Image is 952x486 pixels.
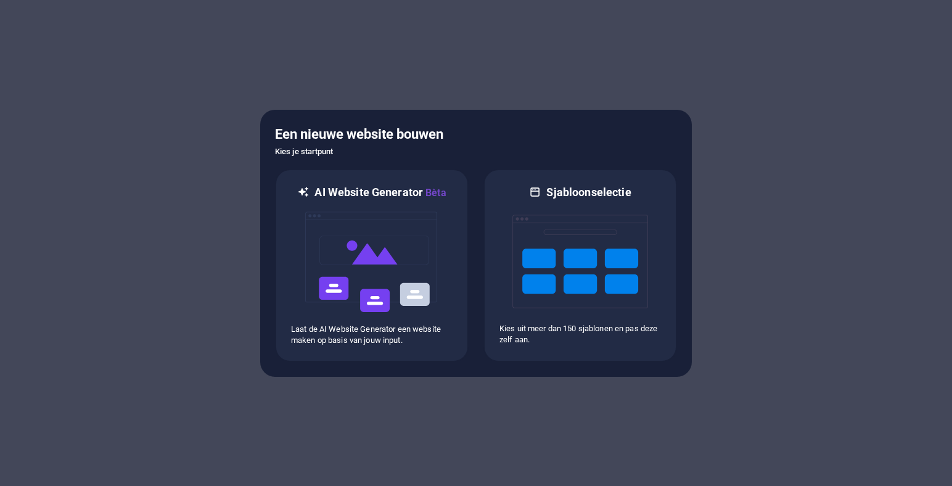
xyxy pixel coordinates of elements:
h5: Een nieuwe website bouwen [275,125,677,144]
h6: Sjabloonselectie [546,185,631,200]
div: SjabloonselectieKies uit meer dan 150 sjablonen en pas deze zelf aan. [483,169,677,362]
h6: Kies je startpunt [275,144,677,159]
div: AI Website GeneratorBètaaiLaat de AI Website Generator een website maken op basis van jouw input. [275,169,469,362]
span: Bèta [423,187,446,199]
h6: AI Website Generator [314,185,446,200]
img: ai [304,200,440,324]
p: Kies uit meer dan 150 sjablonen en pas deze zelf aan. [499,323,661,345]
p: Laat de AI Website Generator een website maken op basis van jouw input. [291,324,453,346]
